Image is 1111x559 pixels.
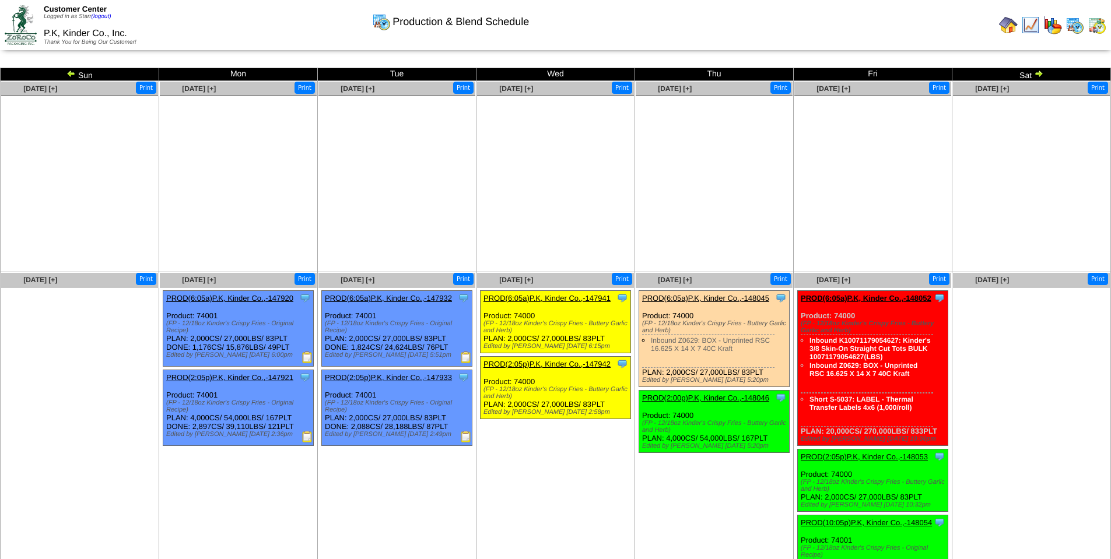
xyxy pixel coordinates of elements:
[458,371,469,383] img: Tooltip
[483,360,611,368] a: PROD(2:05p)P.K, Kinder Co.,-147942
[642,393,769,402] a: PROD(2:00p)P.K, Kinder Co.,-148046
[460,351,472,363] img: Production Report
[1088,82,1108,94] button: Print
[642,377,789,384] div: Edited by [PERSON_NAME] [DATE] 5:20pm
[182,276,216,284] a: [DATE] [+]
[975,85,1009,93] a: [DATE] [+]
[975,276,1009,284] a: [DATE] [+]
[658,276,692,284] a: [DATE] [+]
[166,373,293,382] a: PROD(2:05p)P.K, Kinder Co.,-147921
[635,68,794,81] td: Thu
[295,82,315,94] button: Print
[483,409,630,416] div: Edited by [PERSON_NAME] [DATE] 2:58pm
[166,399,313,413] div: (FP - 12/18oz Kinder's Crispy Fries - Original Recipe)
[341,276,374,284] a: [DATE] [+]
[798,291,948,446] div: Product: 74000 PLAN: 20,000CS / 270,000LBS / 833PLT
[809,336,931,361] a: Inbound K10071179054627: Kinder's 3/8 Skin-On Straight Cut Tots BULK 10071179054627(LBS)
[801,435,948,442] div: Edited by [PERSON_NAME] [DATE] 10:30pm
[639,391,790,453] div: Product: 74000 PLAN: 4,000CS / 54,000LBS / 167PLT
[929,273,949,285] button: Print
[616,358,628,370] img: Tooltip
[616,292,628,304] img: Tooltip
[302,351,313,363] img: Production Report
[453,82,474,94] button: Print
[1034,69,1043,78] img: arrowright.gif
[1066,16,1084,34] img: calendarprod.gif
[481,291,631,353] div: Product: 74000 PLAN: 2,000CS / 27,000LBS / 83PLT
[794,68,952,81] td: Fri
[809,361,917,378] a: Inbound Z0629: BOX - Unprinted RSC 16.625 X 14 X 7 40C Kraft
[499,85,533,93] a: [DATE] [+]
[163,291,314,367] div: Product: 74001 PLAN: 2,000CS / 27,000LBS / 83PLT DONE: 1,176CS / 15,876LBS / 49PLT
[44,5,107,13] span: Customer Center
[458,292,469,304] img: Tooltip
[322,370,472,446] div: Product: 74001 PLAN: 2,000CS / 27,000LBS / 83PLT DONE: 2,088CS / 28,188LBS / 87PLT
[934,292,945,304] img: Tooltip
[92,13,111,20] a: (logout)
[642,442,789,449] div: Edited by [PERSON_NAME] [DATE] 5:20pm
[934,516,945,528] img: Tooltip
[325,294,452,303] a: PROD(6:05a)P.K, Kinder Co.,-147932
[483,343,630,350] div: Edited by [PERSON_NAME] [DATE] 6:15pm
[934,451,945,462] img: Tooltip
[499,276,533,284] a: [DATE] [+]
[483,294,611,303] a: PROD(6:05a)P.K, Kinder Co.,-147941
[481,357,631,419] div: Product: 74000 PLAN: 2,000CS / 27,000LBS / 83PLT
[23,276,57,284] a: [DATE] [+]
[299,292,311,304] img: Tooltip
[801,518,932,527] a: PROD(10:05p)P.K, Kinder Co.,-148054
[642,294,769,303] a: PROD(6:05a)P.K, Kinder Co.,-148045
[318,68,476,81] td: Tue
[929,82,949,94] button: Print
[5,5,37,44] img: ZoRoCo_Logo(Green%26Foil)%20jpg.webp
[476,68,635,81] td: Wed
[952,68,1111,81] td: Sat
[66,69,76,78] img: arrowleft.gif
[1,68,159,81] td: Sun
[325,431,472,438] div: Edited by [PERSON_NAME] [DATE] 2:49pm
[166,431,313,438] div: Edited by [PERSON_NAME] [DATE] 2:36pm
[392,16,529,28] span: Production & Blend Schedule
[770,82,791,94] button: Print
[136,82,156,94] button: Print
[44,39,136,45] span: Thank You for Being Our Customer!
[801,452,928,461] a: PROD(2:05p)P.K, Kinder Co.,-148053
[770,273,791,285] button: Print
[325,373,452,382] a: PROD(2:05p)P.K, Kinder Co.,-147933
[651,336,770,353] a: Inbound Z0629: BOX - Unprinted RSC 16.625 X 14 X 7 40C Kraft
[1021,16,1040,34] img: line_graph.gif
[1043,16,1062,34] img: graph.gif
[325,320,472,334] div: (FP - 12/18oz Kinder's Crispy Fries - Original Recipe)
[460,431,472,442] img: Production Report
[775,392,787,403] img: Tooltip
[182,85,216,93] a: [DATE] [+]
[23,85,57,93] span: [DATE] [+]
[325,399,472,413] div: (FP - 12/18oz Kinder's Crispy Fries - Original Recipe)
[166,320,313,334] div: (FP - 12/18oz Kinder's Crispy Fries - Original Recipe)
[999,16,1018,34] img: home.gif
[801,544,948,558] div: (FP - 12/18oz Kinder's Crispy Fries - Original Recipe)
[44,29,127,38] span: P.K, Kinder Co., Inc.
[642,320,789,334] div: (FP - 12/18oz Kinder's Crispy Fries - Buttery Garlic and Herb)
[775,292,787,304] img: Tooltip
[816,276,850,284] a: [DATE] [+]
[159,68,318,81] td: Mon
[483,386,630,400] div: (FP - 12/18oz Kinder's Crispy Fries - Buttery Garlic and Herb)
[44,13,111,20] span: Logged in as Starr
[642,420,789,434] div: (FP - 12/18oz Kinder's Crispy Fries - Buttery Garlic and Herb)
[341,85,374,93] span: [DATE] [+]
[816,85,850,93] a: [DATE] [+]
[372,12,391,31] img: calendarprod.gif
[809,395,913,412] a: Short S-5037: LABEL - Thermal Transfer Labels 4x6 (1,000/roll)
[166,351,313,358] div: Edited by [PERSON_NAME] [DATE] 6:00pm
